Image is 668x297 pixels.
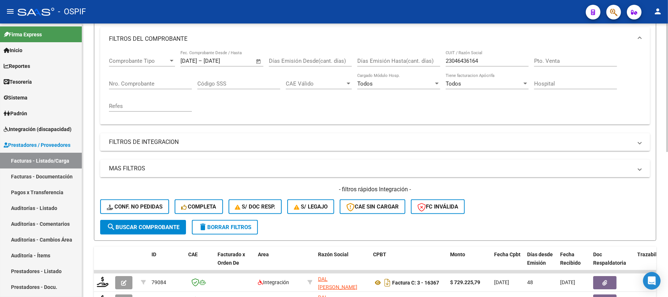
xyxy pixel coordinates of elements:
span: Doc Respaldatoria [593,251,626,266]
span: Integración [258,279,289,285]
button: Borrar Filtros [192,220,258,235]
span: CAE SIN CARGAR [346,203,399,210]
datatable-header-cell: CPBT [370,247,447,279]
button: Completa [175,199,223,214]
mat-icon: search [107,222,116,231]
datatable-header-cell: Monto [447,247,491,279]
span: Borrar Filtros [198,224,251,231]
datatable-header-cell: Facturado x Orden De [215,247,255,279]
span: Reportes [4,62,30,70]
span: Todos [446,80,461,87]
datatable-header-cell: Area [255,247,304,279]
span: FC Inválida [417,203,458,210]
span: Días desde Emisión [527,251,553,266]
button: Conf. no pedidas [100,199,169,214]
button: Buscar Comprobante [100,220,186,235]
datatable-header-cell: Razón Social [315,247,370,279]
mat-expansion-panel-header: FILTROS DEL COMPROBANTE [100,27,650,51]
span: Razón Social [318,251,348,257]
strong: $ 729.225,79 [450,279,480,285]
span: Inicio [4,46,22,54]
span: Buscar Comprobante [107,224,179,231]
mat-expansion-panel-header: FILTROS DE INTEGRACION [100,133,650,151]
button: Open calendar [255,57,263,66]
h4: - filtros rápidos Integración - [100,185,650,193]
datatable-header-cell: Días desde Emisión [524,247,557,279]
span: CAE [188,251,198,257]
span: – [198,58,202,64]
span: Fecha Cpbt [494,251,521,257]
mat-panel-title: FILTROS DEL COMPROBANTE [109,35,632,43]
span: Todos [357,80,373,87]
datatable-header-cell: Doc Respaldatoria [590,247,634,279]
div: 23046436164 [318,275,367,290]
button: S/ legajo [287,199,334,214]
span: Prestadores / Proveedores [4,141,70,149]
input: Fecha fin [204,58,239,64]
span: [DATE] [560,279,575,285]
span: Padrón [4,109,27,117]
div: Open Intercom Messenger [643,272,661,290]
span: S/ Doc Resp. [235,203,275,210]
span: DAL [PERSON_NAME] [318,276,357,290]
span: Firma Express [4,30,42,39]
i: Descargar documento [383,277,392,289]
span: Conf. no pedidas [107,203,163,210]
datatable-header-cell: CAE [185,247,215,279]
span: Integración (discapacidad) [4,125,72,133]
span: 79084 [152,279,166,285]
datatable-header-cell: Fecha Cpbt [491,247,524,279]
span: Fecha Recibido [560,251,581,266]
span: [DATE] [494,279,509,285]
span: - OSPIF [58,4,86,20]
div: FILTROS DEL COMPROBANTE [100,51,650,124]
span: 48 [527,279,533,285]
span: CPBT [373,251,386,257]
span: Monto [450,251,465,257]
button: S/ Doc Resp. [229,199,282,214]
mat-icon: person [653,7,662,16]
mat-icon: delete [198,222,207,231]
span: Area [258,251,269,257]
span: CAE Válido [286,80,345,87]
datatable-header-cell: Fecha Recibido [557,247,590,279]
datatable-header-cell: ID [149,247,185,279]
input: Fecha inicio [180,58,197,64]
mat-expansion-panel-header: MAS FILTROS [100,160,650,177]
mat-panel-title: FILTROS DE INTEGRACION [109,138,632,146]
span: S/ legajo [294,203,328,210]
span: Sistema [4,94,28,102]
span: Tesorería [4,78,32,86]
button: CAE SIN CARGAR [340,199,405,214]
mat-panel-title: MAS FILTROS [109,164,632,173]
span: ID [152,251,156,257]
mat-icon: menu [6,7,15,16]
button: FC Inválida [411,199,465,214]
span: Completa [181,203,216,210]
span: Comprobante Tipo [109,58,168,64]
strong: Factura C: 3 - 16367 [392,280,439,286]
span: Facturado x Orden De [218,251,245,266]
span: Trazabilidad [637,251,667,257]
